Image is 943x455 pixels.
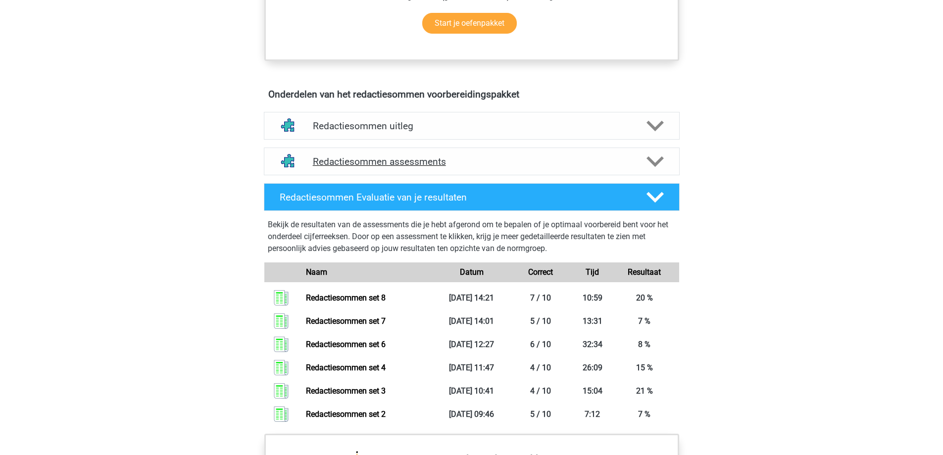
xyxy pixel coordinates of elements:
a: Redactiesommen Evaluatie van je resultaten [260,183,684,211]
a: Redactiesommen set 3 [306,386,386,396]
a: Start je oefenpakket [422,13,517,34]
h4: Redactiesommen assessments [313,156,631,167]
a: Redactiesommen set 4 [306,363,386,372]
div: Resultaat [610,266,679,278]
div: Tijd [575,266,610,278]
h4: Redactiesommen uitleg [313,120,631,132]
p: Bekijk de resultaten van de assessments die je hebt afgerond om te bepalen of je optimaal voorber... [268,219,676,254]
div: Correct [506,266,575,278]
h4: Onderdelen van het redactiesommen voorbereidingspakket [268,89,675,100]
a: Redactiesommen set 6 [306,340,386,349]
img: redactiesommen assessments [276,149,301,174]
div: Naam [298,266,437,278]
div: Datum [437,266,506,278]
a: assessments Redactiesommen assessments [260,148,684,175]
a: uitleg Redactiesommen uitleg [260,112,684,140]
a: Redactiesommen set 8 [306,293,386,303]
h4: Redactiesommen Evaluatie van je resultaten [280,192,631,203]
img: redactiesommen uitleg [276,113,301,139]
a: Redactiesommen set 2 [306,409,386,419]
a: Redactiesommen set 7 [306,316,386,326]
